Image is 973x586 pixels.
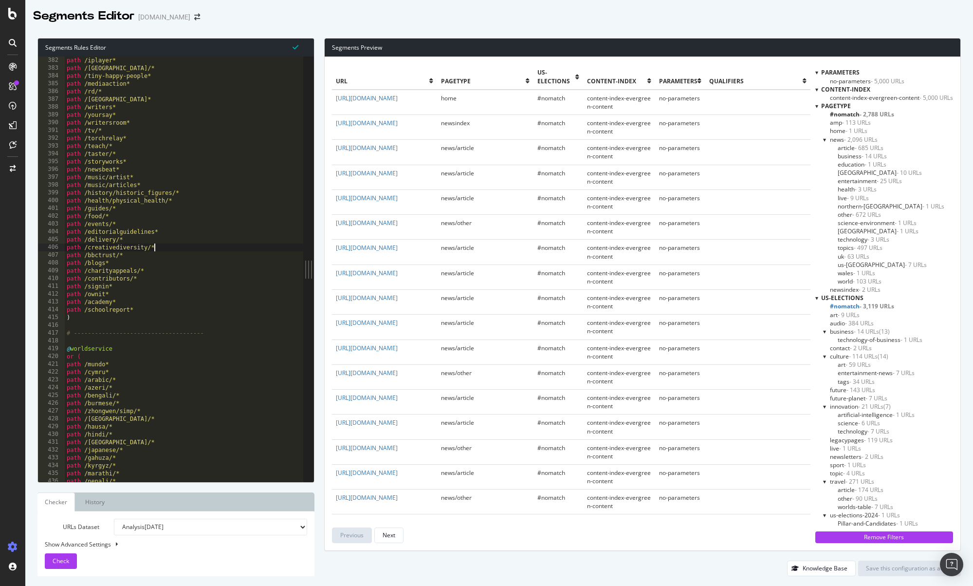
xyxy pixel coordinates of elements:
span: Click to filter us-elections on innovation and its children [830,402,883,411]
span: no-parameters [659,493,700,502]
a: [URL][DOMAIN_NAME] [336,493,398,502]
span: - 7 URLs [871,503,893,511]
div: 389 [38,111,65,119]
span: content-index-evergreen-content [587,369,651,385]
span: content-index [821,85,870,94]
div: 403 [38,220,65,228]
span: Click to filter us-elections on culture and its children [830,352,878,360]
div: Remove Filters [821,533,947,541]
span: content-index-evergreen-content [587,194,651,210]
div: 434 [38,462,65,470]
span: Click to filter us-elections on innovation/technology [838,427,889,435]
div: 400 [38,197,65,205]
div: 401 [38,205,65,212]
span: Click to filter pagetype on news/technology [838,235,889,244]
div: 407 [38,251,65,259]
span: #nomatch [537,294,565,302]
span: content-index-evergreen-content [587,418,651,435]
span: - 174 URLs [855,486,883,494]
div: [DOMAIN_NAME] [138,12,190,22]
span: Click to filter us-elections on contact [830,344,872,352]
span: no-parameters [659,369,700,377]
span: Click to filter us-elections on culture/entertainment-news [838,369,915,377]
div: 432 [38,446,65,454]
span: no-parameters [659,269,700,277]
span: #nomatch [537,119,565,127]
div: Previous [340,531,364,539]
span: news/article [441,269,474,277]
div: 414 [38,306,65,314]
div: 386 [38,88,65,95]
span: - 1 URLs [896,519,918,528]
span: Syntax is valid [293,42,298,52]
span: no-parameters [659,344,700,352]
span: content-index-evergreen-content [587,144,651,160]
span: Click to filter us-elections on business [879,327,890,336]
span: news/article [441,194,474,202]
span: - 2 URLs [859,285,881,294]
span: Check [53,557,69,565]
span: Click to filter us-elections on #nomatch [830,302,894,310]
div: 428 [38,415,65,423]
span: no-parameters [659,94,700,102]
span: news/article [441,344,474,352]
span: Click to filter pagetype on amp [830,118,871,127]
div: 408 [38,259,65,267]
span: #nomatch [537,94,565,102]
span: news/other [441,518,472,527]
span: content-index-evergreen-content [587,394,651,410]
span: news/article [441,319,474,327]
span: - 3 URLs [867,235,889,244]
span: Click to filter us-elections on sport [830,461,866,469]
div: 391 [38,127,65,134]
span: Click to filter pagetype on news and its children [830,135,878,144]
div: 393 [38,142,65,150]
span: no-parameters [659,144,700,152]
span: Click to filter pagetype on #nomatch [830,110,894,118]
a: [URL][DOMAIN_NAME] [336,319,398,327]
span: - 685 URLs [855,144,883,152]
span: content-index-evergreen-content [587,518,651,535]
div: Segments Preview [325,38,960,57]
span: Click to filter us-elections on newsletters [830,453,883,461]
div: 388 [38,103,65,111]
span: #nomatch [537,169,565,177]
span: Click to filter pagetype on news/science-environment [838,219,917,227]
span: - 14 URLs [862,152,887,160]
span: #nomatch [537,469,565,477]
span: newsindex [441,119,470,127]
span: qualifiers [709,77,803,85]
button: Knowledge Base [787,561,856,576]
div: 413 [38,298,65,306]
a: [URL][DOMAIN_NAME] [336,518,398,527]
div: 398 [38,181,65,189]
span: - 7 URLs [867,427,889,435]
span: content-index-evergreen-content [587,244,651,260]
div: 427 [38,407,65,415]
span: #nomatch [537,194,565,202]
span: #nomatch [537,418,565,427]
span: - 119 URLs [864,436,893,444]
span: news/article [441,469,474,477]
span: news/article [441,144,474,152]
span: no-parameters [659,319,700,327]
span: news/other [441,444,472,452]
span: - 1 URLs [864,160,886,169]
span: Click to filter us-elections on travel and its children [830,477,874,486]
span: - 1 URLs [844,461,866,469]
div: 422 [38,368,65,376]
span: - 1 URLs [893,411,915,419]
span: Click to filter us-elections on culture/art [838,360,871,369]
span: #nomatch [537,144,565,152]
span: Click to filter us-elections on legacypages [830,436,893,444]
div: 397 [38,173,65,181]
div: 425 [38,392,65,399]
span: Click to filter us-elections on business and its children [830,327,879,336]
span: Click to filter pagetype on news/wales [838,269,875,277]
span: - 9 URLs [847,194,869,202]
span: - 34 URLs [849,378,875,386]
span: #nomatch [537,319,565,327]
div: 433 [38,454,65,462]
span: - 114 URLs [849,352,878,360]
div: 431 [38,438,65,446]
